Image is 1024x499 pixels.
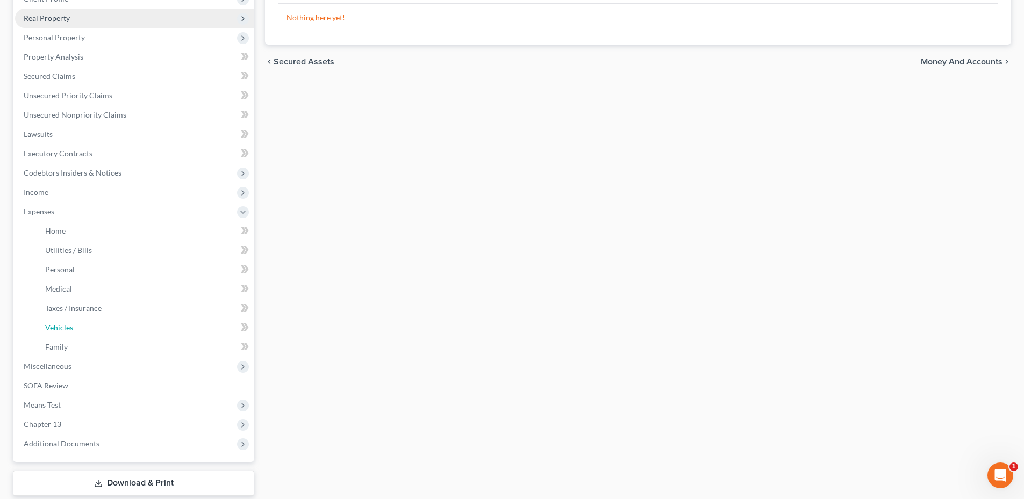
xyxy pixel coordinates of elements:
[24,420,61,429] span: Chapter 13
[24,91,112,100] span: Unsecured Priority Claims
[24,52,83,61] span: Property Analysis
[45,323,73,332] span: Vehicles
[24,13,70,23] span: Real Property
[15,144,254,163] a: Executory Contracts
[1002,57,1011,66] i: chevron_right
[37,221,254,241] a: Home
[921,57,1002,66] span: Money and Accounts
[265,57,334,66] button: chevron_left Secured Assets
[1009,462,1018,471] span: 1
[987,462,1013,488] iframe: Intercom live chat
[45,284,72,293] span: Medical
[15,86,254,105] a: Unsecured Priority Claims
[45,226,66,235] span: Home
[24,381,68,390] span: SOFA Review
[13,471,254,496] a: Download & Print
[24,400,61,409] span: Means Test
[45,303,102,313] span: Taxes / Insurance
[37,337,254,357] a: Family
[24,187,48,197] span: Income
[37,260,254,279] a: Personal
[287,12,990,23] p: Nothing here yet!
[24,71,75,81] span: Secured Claims
[37,299,254,318] a: Taxes / Insurance
[24,168,121,177] span: Codebtors Insiders & Notices
[45,265,75,274] span: Personal
[45,245,92,255] span: Utilities / Bills
[24,361,71,371] span: Miscellaneous
[24,207,54,216] span: Expenses
[24,110,126,119] span: Unsecured Nonpriority Claims
[24,439,99,448] span: Additional Documents
[15,67,254,86] a: Secured Claims
[265,57,274,66] i: chevron_left
[37,241,254,260] a: Utilities / Bills
[15,376,254,395] a: SOFA Review
[24,129,53,139] span: Lawsuits
[15,47,254,67] a: Property Analysis
[15,125,254,144] a: Lawsuits
[921,57,1011,66] button: Money and Accounts chevron_right
[24,33,85,42] span: Personal Property
[37,318,254,337] a: Vehicles
[24,149,92,158] span: Executory Contracts
[15,105,254,125] a: Unsecured Nonpriority Claims
[45,342,68,351] span: Family
[274,57,334,66] span: Secured Assets
[37,279,254,299] a: Medical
